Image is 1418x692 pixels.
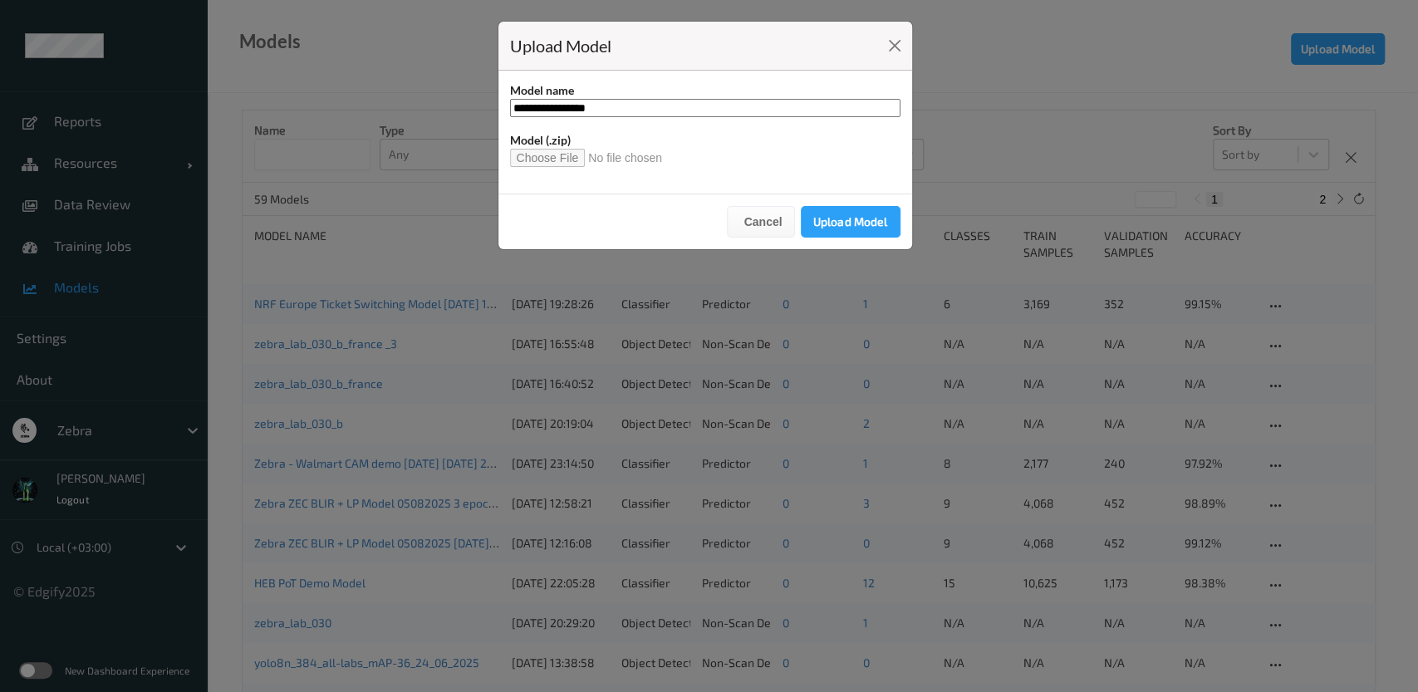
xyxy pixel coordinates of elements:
button: Close [883,34,906,57]
label: Model (.zip) [510,132,900,149]
button: Upload Model [801,206,900,238]
label: Model name [510,82,900,99]
button: Cancel [727,206,795,238]
div: Upload Model [510,33,611,58]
